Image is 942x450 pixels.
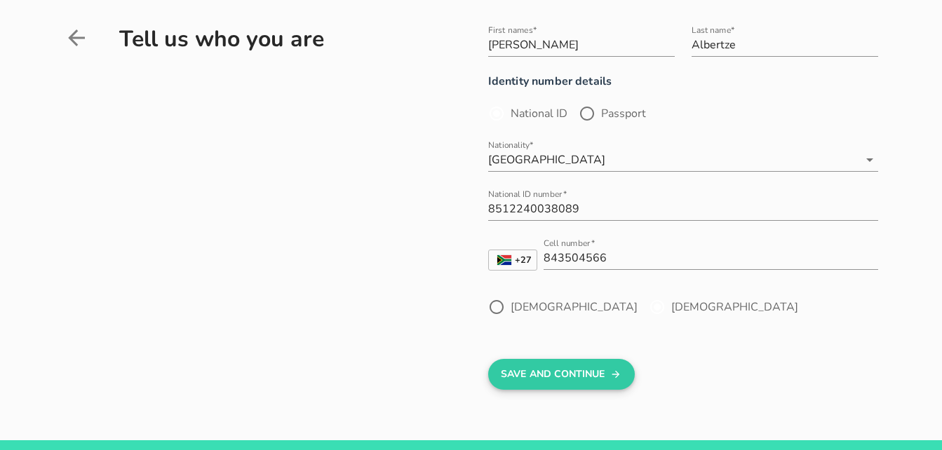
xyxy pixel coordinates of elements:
h1: Tell us who you are [119,27,402,52]
label: National ID number* [488,189,567,200]
label: [DEMOGRAPHIC_DATA] [511,300,638,314]
label: Cell number* [544,238,595,249]
label: Last name* [692,25,735,36]
div: Nationality*[GEOGRAPHIC_DATA] [488,149,878,171]
strong: +27 [515,256,532,265]
label: Nationality* [488,140,534,151]
label: First names* [488,25,537,36]
label: Passport [601,107,646,121]
div: [GEOGRAPHIC_DATA] [488,154,605,166]
label: [DEMOGRAPHIC_DATA] [671,300,798,314]
strong: Identity number details [488,74,612,89]
button: Save And Continue [488,359,635,390]
label: National ID [511,107,567,121]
